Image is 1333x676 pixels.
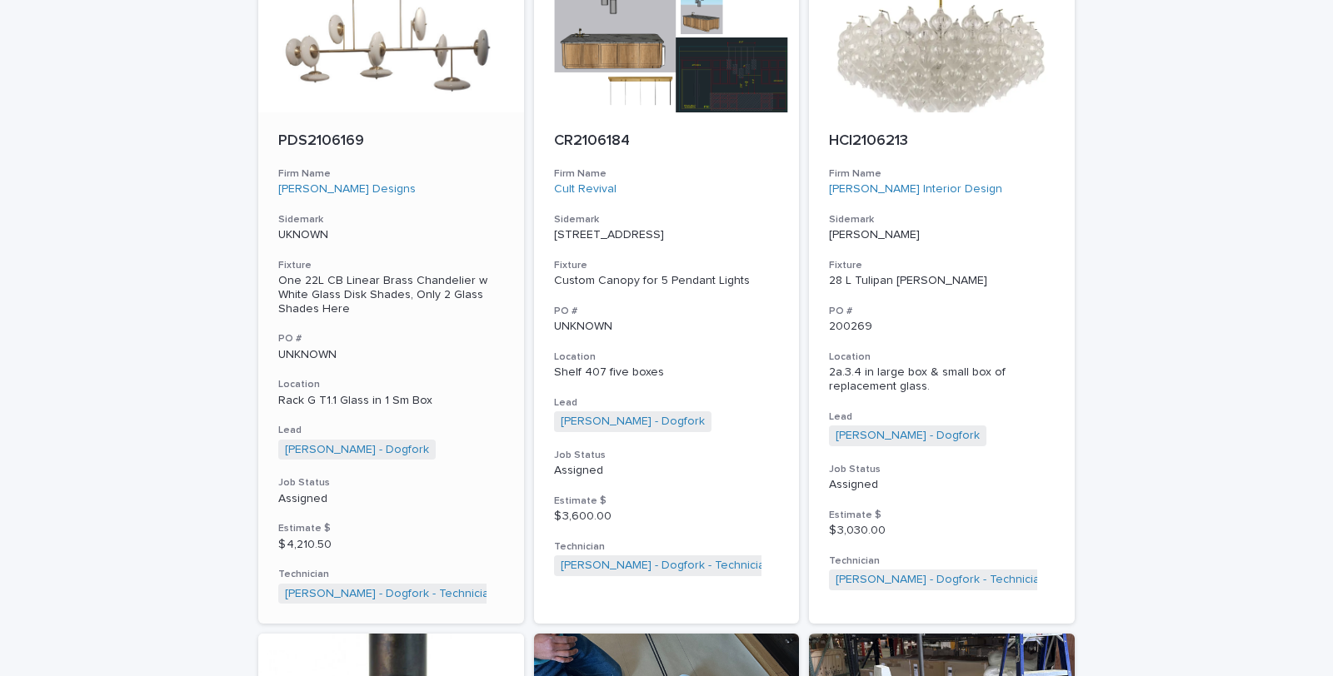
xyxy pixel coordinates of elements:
[554,509,780,524] p: $ 3,600.00
[829,228,1055,242] p: [PERSON_NAME]
[554,495,780,508] h3: Estimate $
[278,274,504,316] div: One 22L CB Linear Brass Chandelier w White Glass Disk Shades, Only 2 Glass Shades Here
[278,332,504,345] h3: PO #
[554,365,780,380] p: Shelf 407 five boxes
[829,463,1055,476] h3: Job Status
[278,394,504,408] p: Rack G T1.1 Glass in 1 Sm Box
[278,348,504,362] p: UNKNOWN
[278,182,416,196] a: [PERSON_NAME] Designs
[278,167,504,181] h3: Firm Name
[554,182,617,196] a: Cult Revival
[554,449,780,462] h3: Job Status
[829,213,1055,226] h3: Sidemark
[554,464,780,478] p: Assigned
[829,320,1055,334] p: 200269
[554,259,780,272] h3: Fixture
[278,538,504,552] p: $ 4,210.50
[829,410,1055,424] h3: Lead
[829,509,1055,522] h3: Estimate $
[829,350,1055,364] h3: Location
[561,415,705,429] a: [PERSON_NAME] - Dogfork
[829,259,1055,272] h3: Fixture
[829,365,1055,394] p: 2a.3.4 in large box & small box of replacement glass.
[278,476,504,490] h3: Job Status
[554,132,780,151] p: CR2106184
[285,443,429,457] a: [PERSON_NAME] - Dogfork
[278,213,504,226] h3: Sidemark
[278,132,504,151] p: PDS2106169
[285,587,496,601] a: [PERSON_NAME] - Dogfork - Technician
[829,554,1055,568] h3: Technician
[554,396,780,410] h3: Lead
[278,492,504,506] p: Assigned
[554,228,780,242] p: [STREET_ADDRESS]
[278,522,504,535] h3: Estimate $
[554,320,780,334] p: UNKNOWN
[829,478,1055,492] p: Assigned
[829,167,1055,181] h3: Firm Name
[561,559,771,573] a: [PERSON_NAME] - Dogfork - Technician
[829,132,1055,151] p: HCI2106213
[829,182,1002,196] a: [PERSON_NAME] Interior Design
[278,378,504,391] h3: Location
[554,350,780,364] h3: Location
[829,305,1055,318] h3: PO #
[278,228,504,242] p: UKNOWN
[829,274,1055,288] div: 28 L Tulipan [PERSON_NAME]
[554,274,780,288] div: Custom Canopy for 5 Pendant Lights
[554,540,780,554] h3: Technician
[278,568,504,581] h3: Technician
[836,573,1046,587] a: [PERSON_NAME] - Dogfork - Technician
[278,259,504,272] h3: Fixture
[278,424,504,437] h3: Lead
[554,213,780,226] h3: Sidemark
[554,167,780,181] h3: Firm Name
[836,429,980,443] a: [PERSON_NAME] - Dogfork
[829,524,1055,538] p: $ 3,030.00
[554,305,780,318] h3: PO #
